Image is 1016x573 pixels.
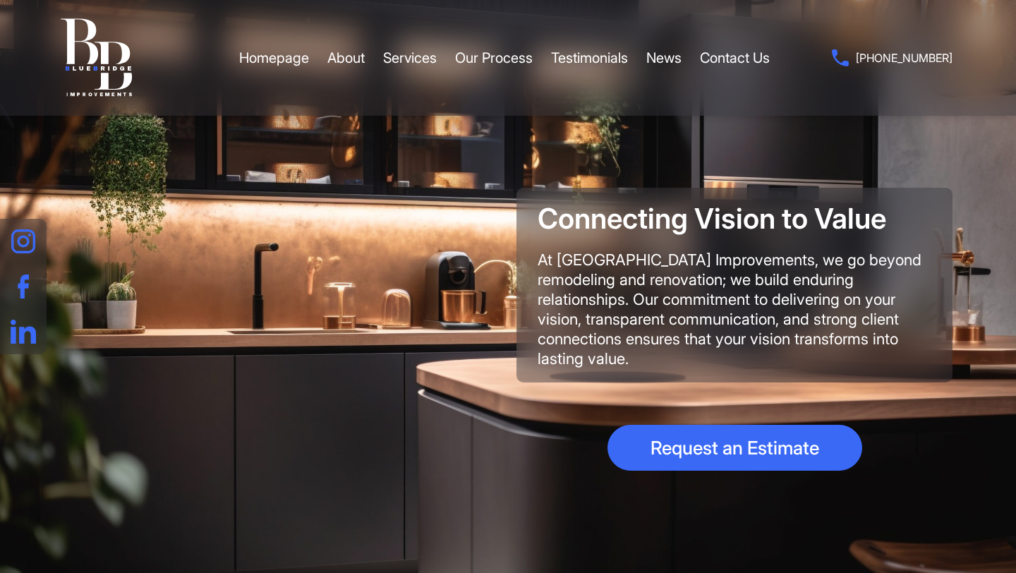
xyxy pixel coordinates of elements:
div: At [GEOGRAPHIC_DATA] Improvements, we go beyond remodeling and renovation; we build enduring rela... [538,250,931,368]
a: About [327,37,365,79]
a: Homepage [239,37,309,79]
a: Contact Us [700,37,770,79]
a: Services [383,37,437,79]
a: News [646,37,682,79]
a: Our Process [455,37,533,79]
a: Request an Estimate [607,425,862,471]
a: [PHONE_NUMBER] [832,48,953,68]
h1: Connecting Vision to Value [538,202,931,236]
a: Testimonials [551,37,628,79]
span: [PHONE_NUMBER] [856,48,953,68]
